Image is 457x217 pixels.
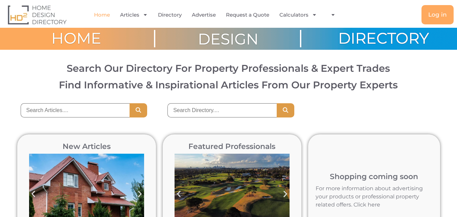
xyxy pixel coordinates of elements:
[279,7,317,23] a: Calculators
[226,7,269,23] a: Request a Quote
[26,143,147,150] h2: New Articles
[171,143,293,150] h2: Featured Professionals
[120,7,148,23] a: Articles
[93,7,341,23] nav: Menu
[158,7,182,23] a: Directory
[94,7,110,23] a: Home
[11,63,446,73] h2: Search Our Directory For Property Professionals & Expert Trades
[11,80,446,90] h3: Find Informative & Inspirational Articles From Our Property Experts
[26,187,41,202] div: Previous slide
[167,103,277,117] input: Search Directory....
[278,187,293,202] div: Next slide
[192,7,216,23] a: Advertise
[421,5,454,24] a: Log in
[428,12,447,18] span: Log in
[130,103,147,117] button: Search
[132,187,147,202] div: Next slide
[277,103,294,117] button: Search
[171,187,186,202] div: Previous slide
[21,103,130,117] input: Search Articles....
